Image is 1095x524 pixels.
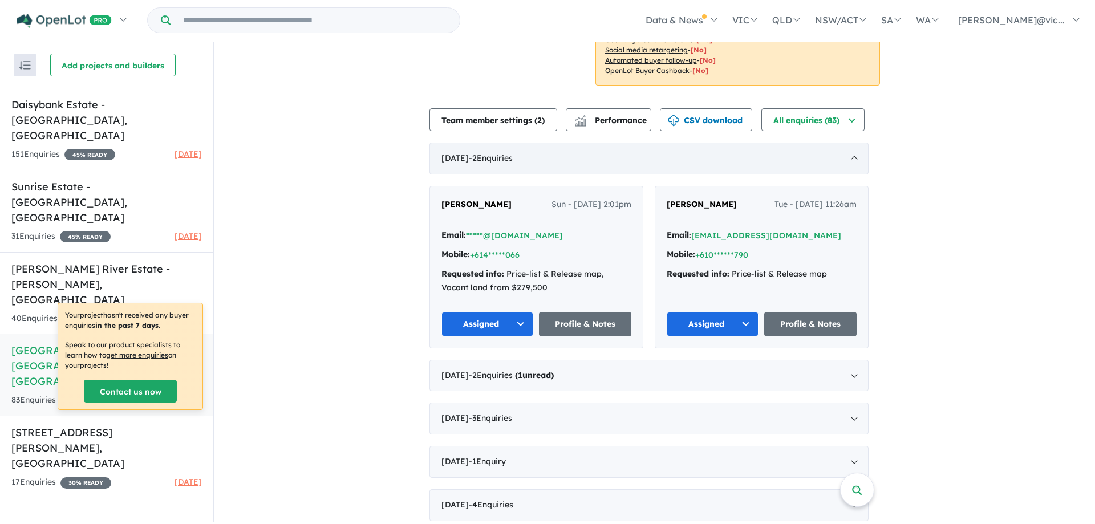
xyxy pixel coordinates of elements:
[65,340,196,371] p: Speak to our product specialists to learn how to on your projects !
[668,115,679,127] img: download icon
[469,370,554,380] span: - 2 Enquir ies
[605,46,688,54] u: Social media retargeting
[441,267,631,295] div: Price-list & Release map, Vacant land from $279,500
[429,446,869,478] div: [DATE]
[429,108,557,131] button: Team member settings (2)
[441,312,534,336] button: Assigned
[551,198,631,212] span: Sun - [DATE] 2:01pm
[175,149,202,159] span: [DATE]
[441,269,504,279] strong: Requested info:
[469,456,506,466] span: - 1 Enquir y
[696,35,712,44] span: [No]
[11,425,202,471] h5: [STREET_ADDRESS][PERSON_NAME] , [GEOGRAPHIC_DATA]
[11,97,202,143] h5: Daisybank Estate - [GEOGRAPHIC_DATA] , [GEOGRAPHIC_DATA]
[175,477,202,487] span: [DATE]
[11,261,202,307] h5: [PERSON_NAME] River Estate - [PERSON_NAME] , [GEOGRAPHIC_DATA]
[11,148,115,161] div: 151 Enquir ies
[429,403,869,434] div: [DATE]
[17,14,112,28] img: Openlot PRO Logo White
[667,198,737,212] a: [PERSON_NAME]
[691,46,707,54] span: [No]
[60,477,111,489] span: 30 % READY
[429,489,869,521] div: [DATE]
[173,8,457,33] input: Try estate name, suburb, builder or developer
[441,249,470,259] strong: Mobile:
[537,115,542,125] span: 2
[429,143,869,174] div: [DATE]
[660,108,752,131] button: CSV download
[441,198,512,212] a: [PERSON_NAME]
[95,321,160,330] b: in the past 7 days.
[11,393,155,407] div: 83 Enquir ies
[774,198,857,212] span: Tue - [DATE] 11:26am
[667,267,857,281] div: Price-list & Release map
[667,230,691,240] strong: Email:
[700,56,716,64] span: [No]
[175,231,202,241] span: [DATE]
[764,312,857,336] a: Profile & Notes
[605,66,690,75] u: OpenLot Buyer Cashback
[469,499,513,510] span: - 4 Enquir ies
[60,231,111,242] span: 45 % READY
[575,119,586,126] img: bar-chart.svg
[106,351,168,359] u: get more enquiries
[761,108,865,131] button: All enquiries (83)
[11,476,111,489] div: 17 Enquir ies
[11,179,202,225] h5: Sunrise Estate - [GEOGRAPHIC_DATA] , [GEOGRAPHIC_DATA]
[518,370,522,380] span: 1
[469,413,512,423] span: - 3 Enquir ies
[605,35,693,44] u: Geo-targeted email & SMS
[65,310,196,331] p: Your project hasn't received any buyer enquiries
[575,115,585,121] img: line-chart.svg
[667,269,729,279] strong: Requested info:
[469,153,513,163] span: - 2 Enquir ies
[691,230,841,242] button: [EMAIL_ADDRESS][DOMAIN_NAME]
[11,343,202,389] h5: [GEOGRAPHIC_DATA] - [GEOGRAPHIC_DATA] , [GEOGRAPHIC_DATA]
[605,56,697,64] u: Automated buyer follow-up
[11,230,111,243] div: 31 Enquir ies
[64,149,115,160] span: 45 % READY
[441,230,466,240] strong: Email:
[19,61,31,70] img: sort.svg
[429,360,869,392] div: [DATE]
[958,14,1065,26] span: [PERSON_NAME]@vic...
[11,312,113,326] div: 40 Enquir ies
[515,370,554,380] strong: ( unread)
[667,312,759,336] button: Assigned
[577,115,647,125] span: Performance
[692,66,708,75] span: [No]
[667,199,737,209] span: [PERSON_NAME]
[84,380,177,403] a: Contact us now
[667,249,695,259] strong: Mobile:
[441,199,512,209] span: [PERSON_NAME]
[566,108,651,131] button: Performance
[50,54,176,76] button: Add projects and builders
[539,312,631,336] a: Profile & Notes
